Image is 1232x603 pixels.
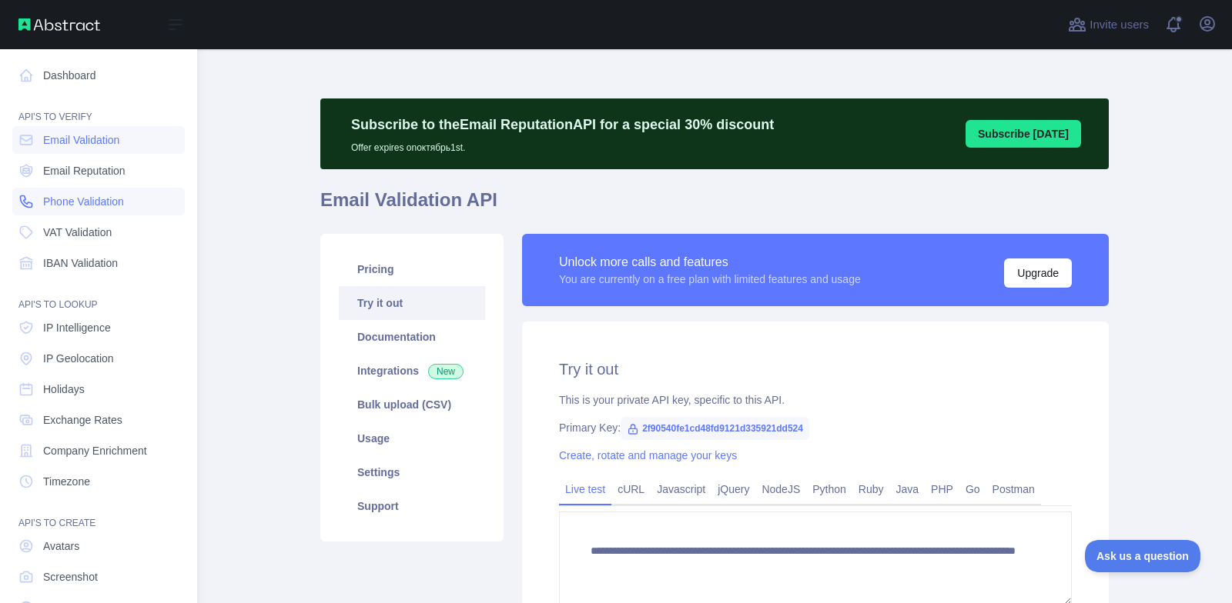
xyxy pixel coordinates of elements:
[339,388,485,421] a: Bulk upload (CSV)
[351,135,774,154] p: Offer expires on октябрь 1st.
[43,569,98,585] span: Screenshot
[12,437,185,465] a: Company Enrichment
[12,62,185,89] a: Dashboard
[559,272,861,287] div: You are currently on a free plan with limited features and usage
[43,320,111,335] span: IP Intelligence
[43,194,124,209] span: Phone Validation
[43,412,122,428] span: Exchange Rates
[43,474,90,489] span: Timezone
[559,253,861,272] div: Unlock more calls and features
[651,477,711,501] a: Javascript
[611,477,651,501] a: cURL
[12,345,185,372] a: IP Geolocation
[925,477,959,501] a: PHP
[559,420,1072,435] div: Primary Key:
[320,188,1109,225] h1: Email Validation API
[559,392,1072,408] div: This is your private API key, specific to this API.
[755,477,806,501] a: NodeJS
[12,126,185,154] a: Email Validation
[1085,540,1201,572] iframe: Toggle Customer Support
[559,358,1072,380] h2: Try it out
[428,364,464,379] span: New
[12,157,185,185] a: Email Reputation
[12,375,185,403] a: Holidays
[966,120,1081,148] button: Subscribe [DATE]
[339,320,485,354] a: Documentation
[12,406,185,434] a: Exchange Rates
[12,188,185,215] a: Phone Validation
[890,477,926,501] a: Java
[711,477,755,501] a: jQuery
[559,449,737,461] a: Create, rotate and manage your keys
[12,468,185,495] a: Timezone
[18,18,100,31] img: Abstract API
[806,477,852,501] a: Python
[43,381,85,397] span: Holidays
[852,477,890,501] a: Ruby
[339,252,485,286] a: Pricing
[621,417,809,440] span: 2f90540fe1cd48fd9121d335921dd524
[339,354,485,388] a: Integrations New
[43,351,114,366] span: IP Geolocation
[339,421,485,455] a: Usage
[12,314,185,341] a: IP Intelligence
[339,286,485,320] a: Try it out
[339,455,485,489] a: Settings
[12,218,185,246] a: VAT Validation
[12,280,185,311] div: API'S TO LOOKUP
[43,255,118,271] span: IBAN Validation
[12,249,185,277] a: IBAN Validation
[12,92,185,123] div: API'S TO VERIFY
[12,563,185,591] a: Screenshot
[339,489,485,523] a: Support
[43,225,112,240] span: VAT Validation
[43,538,79,554] span: Avatars
[986,477,1041,501] a: Postman
[1065,12,1152,37] button: Invite users
[43,443,147,458] span: Company Enrichment
[559,477,611,501] a: Live test
[12,498,185,529] div: API'S TO CREATE
[12,532,185,560] a: Avatars
[43,163,126,178] span: Email Reputation
[351,114,774,135] p: Subscribe to the Email Reputation API for a special 30 % discount
[1004,258,1072,288] button: Upgrade
[1090,16,1149,34] span: Invite users
[43,132,119,148] span: Email Validation
[959,477,986,501] a: Go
